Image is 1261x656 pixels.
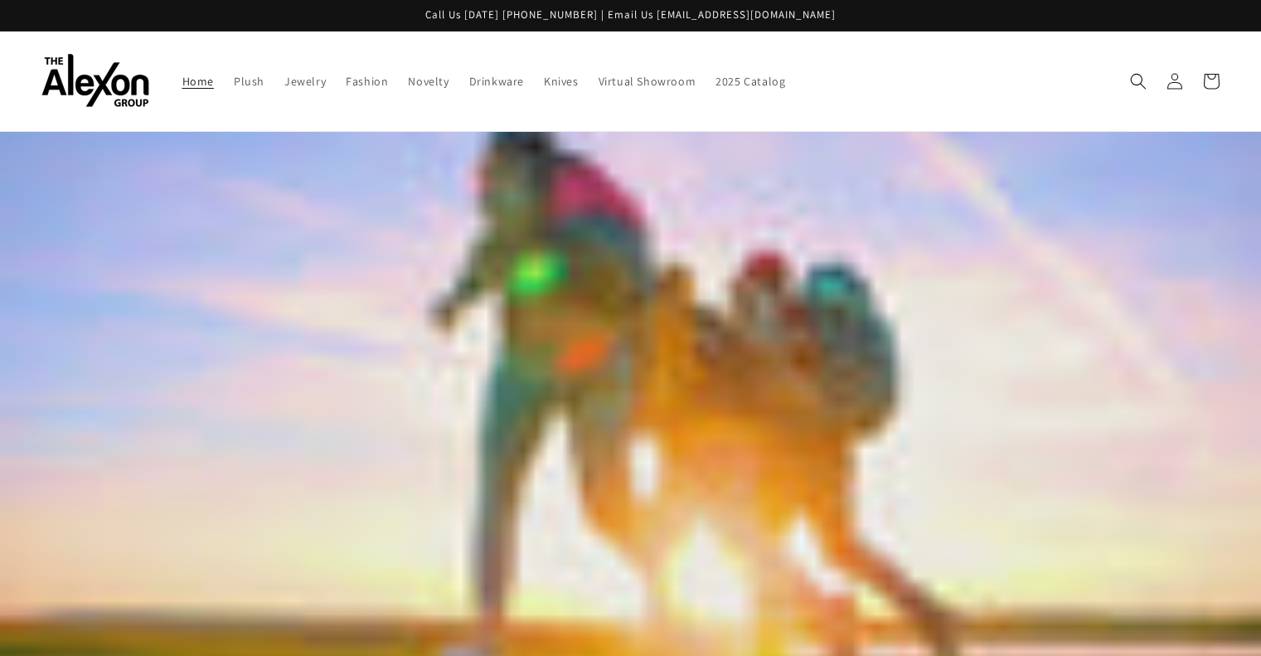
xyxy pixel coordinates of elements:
a: Plush [224,64,274,99]
summary: Search [1120,63,1157,100]
span: Home [182,74,214,89]
a: Novelty [398,64,458,99]
a: 2025 Catalog [706,64,795,99]
a: Virtual Showroom [589,64,706,99]
span: Jewelry [284,74,326,89]
a: Jewelry [274,64,336,99]
span: Drinkware [469,74,524,89]
span: Fashion [346,74,388,89]
a: Fashion [336,64,398,99]
img: The Alexon Group [41,54,149,108]
span: Virtual Showroom [599,74,696,89]
span: Novelty [408,74,449,89]
span: Knives [544,74,579,89]
span: 2025 Catalog [715,74,785,89]
a: Knives [534,64,589,99]
a: Drinkware [459,64,534,99]
a: Home [172,64,224,99]
span: Plush [234,74,264,89]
